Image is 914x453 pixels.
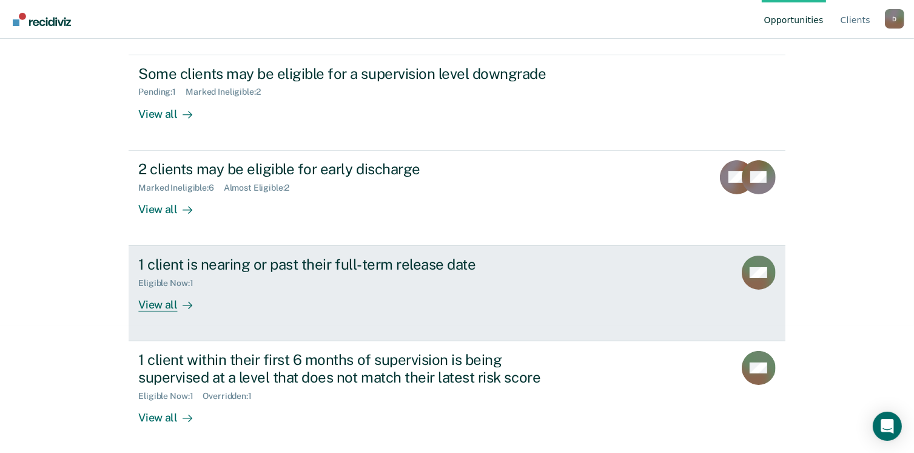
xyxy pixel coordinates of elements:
a: Some clients may be eligible for a supervision level downgradePending:1Marked Ineligible:2View all [129,55,785,151]
a: 1 client is nearing or past their full-term release dateEligible Now:1View all [129,246,785,341]
div: Marked Ineligible : 2 [186,87,270,97]
div: Pending : 1 [138,87,186,97]
div: 1 client is nearing or past their full-term release date [138,256,564,273]
div: View all [138,401,206,425]
a: 2 clients may be eligible for early dischargeMarked Ineligible:6Almost Eligible:2View all [129,151,785,246]
div: Eligible Now : 1 [138,278,203,288]
div: 1 client within their first 6 months of supervision is being supervised at a level that does not ... [138,351,564,386]
div: Eligible Now : 1 [138,391,203,401]
div: 2 clients may be eligible for early discharge [138,160,564,178]
div: D [885,9,904,29]
img: Recidiviz [13,13,71,26]
div: View all [138,192,206,216]
div: Marked Ineligible : 6 [138,183,223,193]
div: Overridden : 1 [203,391,261,401]
div: Open Intercom Messenger [873,412,902,441]
button: Profile dropdown button [885,9,904,29]
div: View all [138,288,206,312]
div: View all [138,97,206,121]
div: Some clients may be eligible for a supervision level downgrade [138,65,564,83]
div: Almost Eligible : 2 [224,183,300,193]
